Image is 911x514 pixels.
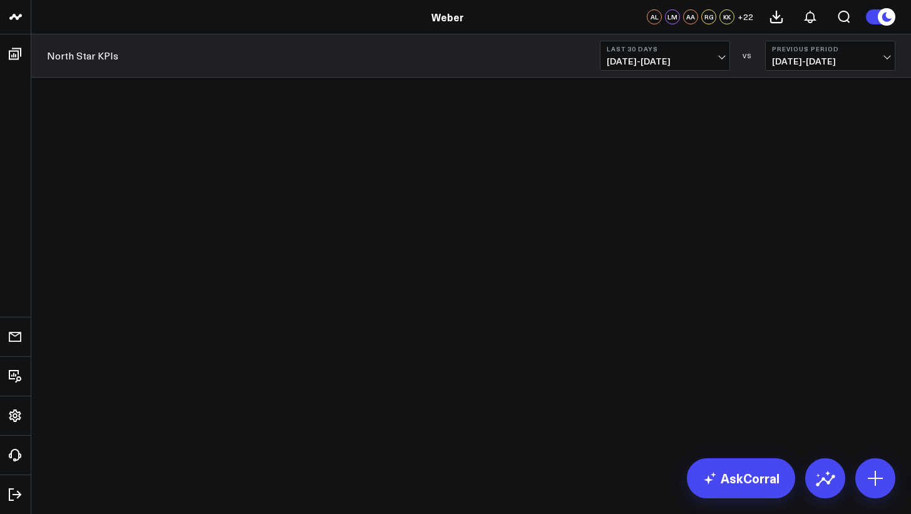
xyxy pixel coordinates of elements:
span: [DATE] - [DATE] [772,56,888,66]
div: KK [719,9,734,24]
button: Last 30 Days[DATE]-[DATE] [600,41,730,71]
div: AL [647,9,662,24]
b: Last 30 Days [607,45,723,53]
div: VS [736,52,759,59]
a: AskCorral [687,458,795,498]
a: Weber [431,10,464,24]
div: RG [701,9,716,24]
a: North Star KPIs [47,49,118,63]
span: [DATE] - [DATE] [607,56,723,66]
button: +22 [738,9,753,24]
span: + 22 [738,13,753,21]
b: Previous Period [772,45,888,53]
div: LM [665,9,680,24]
button: Previous Period[DATE]-[DATE] [765,41,895,71]
div: AA [683,9,698,24]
